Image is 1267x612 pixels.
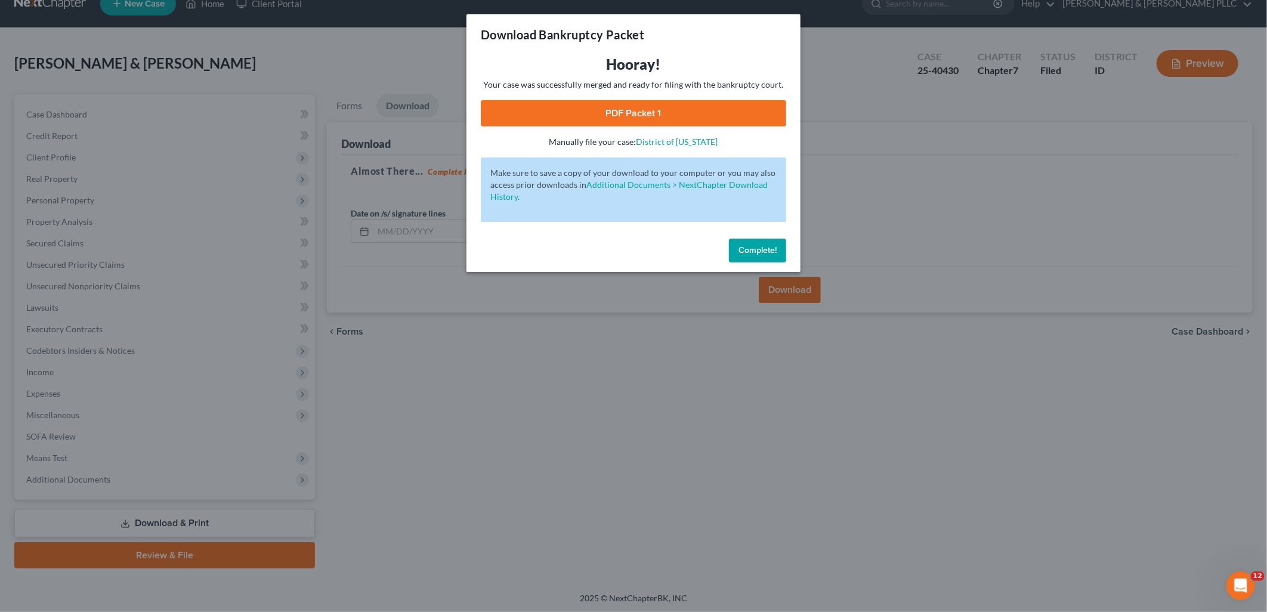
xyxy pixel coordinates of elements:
[738,245,777,255] span: Complete!
[636,137,718,147] a: District of [US_STATE]
[481,79,786,91] p: Your case was successfully merged and ready for filing with the bankruptcy court.
[481,136,786,148] p: Manually file your case:
[481,55,786,74] h3: Hooray!
[490,167,777,203] p: Make sure to save a copy of your download to your computer or you may also access prior downloads in
[481,26,644,43] h3: Download Bankruptcy Packet
[1251,571,1265,581] span: 12
[490,180,768,202] a: Additional Documents > NextChapter Download History.
[1226,571,1255,600] iframe: Intercom live chat
[729,239,786,262] button: Complete!
[481,100,786,126] a: PDF Packet 1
